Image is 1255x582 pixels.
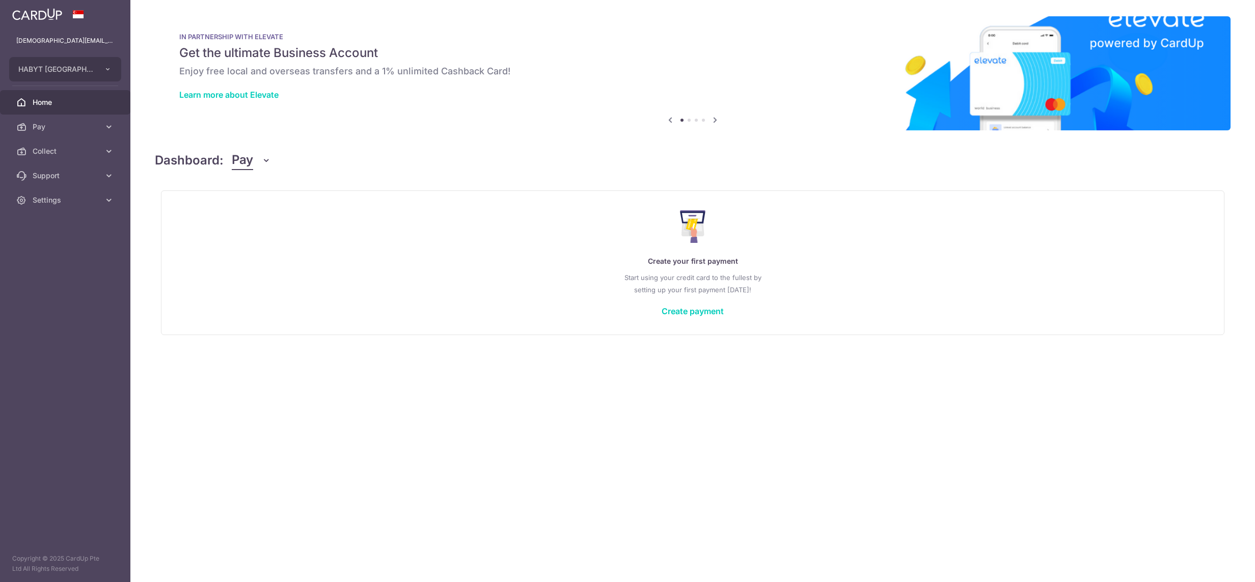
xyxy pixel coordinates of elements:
[33,146,100,156] span: Collect
[16,36,114,46] p: [DEMOGRAPHIC_DATA][EMAIL_ADDRESS][DOMAIN_NAME]
[179,33,1206,41] p: IN PARTNERSHIP WITH ELEVATE
[680,210,706,243] img: Make Payment
[232,151,271,170] button: Pay
[33,97,100,107] span: Home
[155,16,1231,130] img: Renovation banner
[33,122,100,132] span: Pay
[155,151,224,170] h4: Dashboard:
[662,306,724,316] a: Create payment
[33,171,100,181] span: Support
[179,90,279,100] a: Learn more about Elevate
[232,151,253,170] span: Pay
[179,65,1206,77] h6: Enjoy free local and overseas transfers and a 1% unlimited Cashback Card!
[12,8,62,20] img: CardUp
[182,271,1204,296] p: Start using your credit card to the fullest by setting up your first payment [DATE]!
[179,45,1206,61] h5: Get the ultimate Business Account
[182,255,1204,267] p: Create your first payment
[33,195,100,205] span: Settings
[9,57,121,81] button: HABYT [GEOGRAPHIC_DATA] ONE PTE. LTD.
[18,64,94,74] span: HABYT [GEOGRAPHIC_DATA] ONE PTE. LTD.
